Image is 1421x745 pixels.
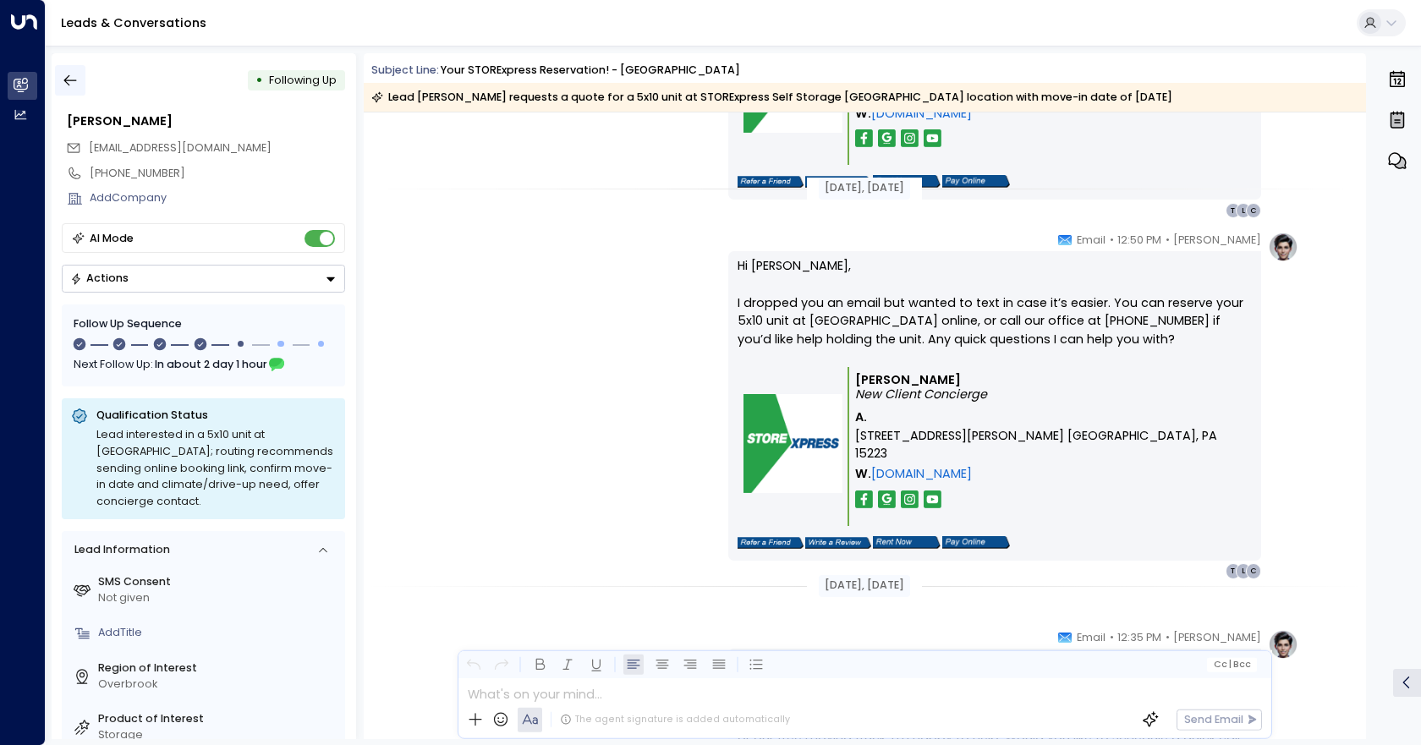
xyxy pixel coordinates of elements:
a: Leads & Conversations [61,14,206,31]
span: • [1110,629,1114,646]
span: A. [855,408,867,427]
div: [DATE], [DATE] [819,178,910,200]
div: AddTitle [98,625,339,641]
div: Button group with a nested menu [62,265,345,293]
div: Lead Information [69,542,169,558]
span: • [1166,232,1170,249]
span: [STREET_ADDRESS][PERSON_NAME] [GEOGRAPHIC_DATA], PA 15223 [855,427,1247,463]
span: • [1110,232,1114,249]
div: AddCompany [90,190,345,206]
div: Overbrook [98,677,339,693]
div: [DATE], [DATE] [819,575,910,597]
button: Cc|Bcc [1207,657,1257,671]
div: Lead [PERSON_NAME] requests a quote for a 5x10 unit at STORExpress Self Storage [GEOGRAPHIC_DATA]... [371,89,1172,106]
div: Follow Up Sequence [74,317,333,333]
div: Lead interested in a 5x10 unit at [GEOGRAPHIC_DATA]; routing recommends sending online booking li... [96,426,336,510]
label: Region of Interest [98,660,339,677]
img: storexpress_google.png [878,129,896,147]
img: storexpres_fb.png [855,490,873,508]
div: The agent signature is added automatically [560,713,790,726]
label: SMS Consent [98,574,339,590]
div: Actions [70,271,129,285]
button: Redo [491,655,513,676]
span: In about 2 day 1 hour [156,355,268,374]
img: storexpress_insta.png [901,490,919,508]
a: [DOMAIN_NAME] [871,465,972,484]
div: • [255,67,263,94]
img: storexpres_fb.png [855,129,873,147]
img: profile-logo.png [1268,232,1298,262]
i: New Client Concierge [855,386,987,403]
div: Not given [98,590,339,606]
span: [EMAIL_ADDRESS][DOMAIN_NAME] [89,140,272,155]
span: [PERSON_NAME] [1173,232,1261,249]
img: storexpress_yt.png [924,129,941,147]
span: 12:35 PM [1117,629,1161,646]
img: storexpress_refer.png [738,537,804,549]
img: storexpress_yt.png [924,490,941,508]
p: Qualification Status [96,408,336,423]
div: AI Mode [90,230,134,247]
button: Undo [463,655,484,676]
img: storexpress_pay.png [942,536,1010,549]
span: Cc Bcc [1213,660,1251,670]
span: | [1229,660,1232,670]
span: W. [855,105,871,123]
span: Subject Line: [371,63,439,77]
span: [PERSON_NAME] [1173,629,1261,646]
label: Product of Interest [98,711,339,727]
span: Email [1077,629,1106,646]
img: storexpress_google.png [878,490,896,508]
p: Hi [PERSON_NAME], I dropped you an email but wanted to text in case it’s easier. You can reserve ... [738,257,1252,367]
img: storexpress_write.png [805,537,871,549]
div: Next Follow Up: [74,355,333,374]
img: storexpress_insta.png [901,129,919,147]
span: • [1166,629,1170,646]
span: 12:50 PM [1117,232,1161,249]
div: Storage [98,727,339,743]
a: [DOMAIN_NAME] [871,105,972,123]
button: Actions [62,265,345,293]
img: storexpress_logo.png [743,394,842,493]
b: [PERSON_NAME] [855,371,961,388]
span: Tconley5578@gmail.com [89,140,272,156]
span: Email [1077,232,1106,249]
img: profile-logo.png [1268,629,1298,660]
div: [PHONE_NUMBER] [90,166,345,182]
div: [PERSON_NAME] [67,112,345,131]
img: storexpress_rent.png [873,536,941,549]
div: Your STORExpress Reservation! - [GEOGRAPHIC_DATA] [441,63,740,79]
span: W. [855,465,871,484]
span: Following Up [269,73,337,87]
